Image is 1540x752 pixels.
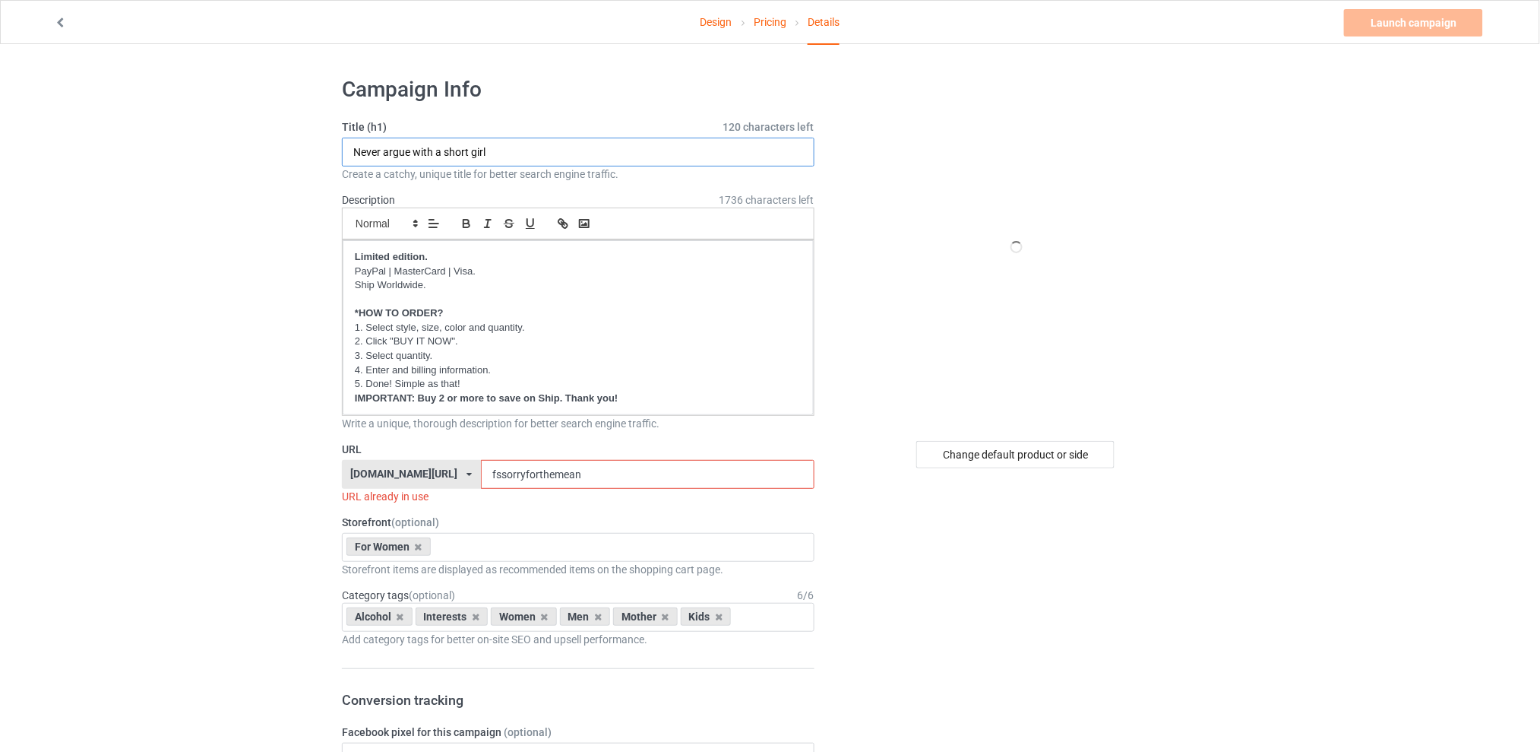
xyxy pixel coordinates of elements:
label: Title (h1) [342,119,814,135]
div: Women [491,608,557,626]
div: Alcohol [346,608,413,626]
a: Pricing [754,1,786,43]
div: For Women [346,538,431,556]
span: (optional) [409,589,455,601]
h1: Campaign Info [342,76,814,103]
strong: *HOW TO ORDER? [355,307,444,319]
div: Create a catchy, unique title for better search engine traffic. [342,167,814,182]
strong: IMPORTANT: Buy 2 or more to save on Ship. Thank you! [355,392,618,404]
div: Interests [416,608,489,626]
label: Category tags [342,588,455,603]
span: 120 characters left [723,119,814,135]
p: 3. Select quantity. [355,349,802,363]
label: Storefront [342,515,814,530]
div: 6 / 6 [798,588,814,603]
strong: Limited edition. [355,251,428,262]
span: (optional) [504,726,552,738]
div: Write a unique, thorough description for better search engine traffic. [342,416,814,431]
div: Add category tags for better on-site SEO and upsell performance. [342,632,814,647]
span: (optional) [391,516,439,528]
div: Change default product or side [916,441,1115,468]
label: Description [342,194,395,206]
label: Facebook pixel for this campaign [342,725,814,740]
a: Design [700,1,732,43]
h3: Conversion tracking [342,691,814,709]
p: PayPal | MasterCard | Visa. [355,265,802,279]
p: Ship Worldwide. [355,278,802,293]
div: Storefront items are displayed as recommended items on the shopping cart page. [342,562,814,577]
div: Kids [681,608,732,626]
div: [DOMAIN_NAME][URL] [351,468,458,479]
span: 1736 characters left [719,192,814,208]
div: URL already in use [342,489,814,504]
p: 2. Click "BUY IT NOW". [355,335,802,349]
p: 5. Done! Simple as that! [355,377,802,392]
div: Details [808,1,840,45]
div: Mother [613,608,678,626]
label: URL [342,442,814,457]
div: Men [560,608,611,626]
p: 1. Select style, size, color and quantity. [355,321,802,335]
p: 4. Enter and billing information. [355,363,802,378]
